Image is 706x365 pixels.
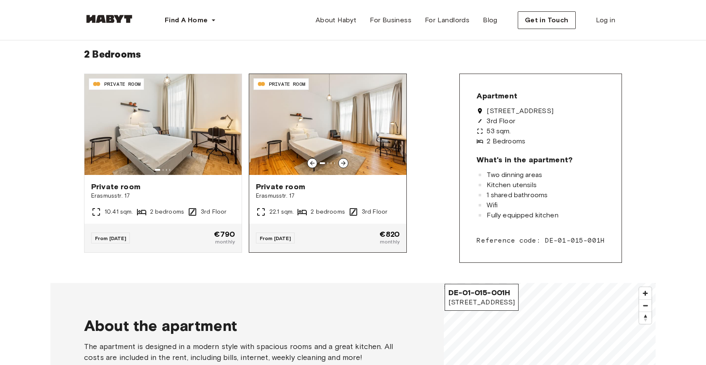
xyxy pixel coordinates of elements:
[91,192,235,200] span: Erasmusstr. 17
[84,46,622,63] h6: 2 Bedrooms
[165,15,208,25] span: Find A Home
[418,12,476,29] a: For Landlords
[84,74,242,175] img: Image of the room
[269,208,294,216] span: 22.1 sqm.
[370,15,411,25] span: For Business
[477,155,572,165] span: What's in the apartment?
[150,208,184,216] span: 2 bedrooms
[518,11,576,29] button: Get in Touch
[84,15,134,23] img: Habyt
[91,182,235,192] span: Private room
[487,128,511,135] span: 53 sqm.
[316,15,356,25] span: About Habyt
[487,202,498,209] span: Wifi
[639,312,651,324] button: Reset bearing to north
[525,15,569,25] span: Get in Touch
[311,208,345,216] span: 2 bedrooms
[249,74,406,252] a: PRIVATE ROOMImage of the roomPrivate roomErasmusstr. 1722.1 sqm.2 bedrooms3rd FloorFrom [DATE]€82...
[256,192,400,200] span: Erasmusstr. 17
[84,341,410,363] div: The apartment is designed in a modern style with spacious rooms and a great kitchen. All costs ar...
[487,172,542,178] span: Two dinning areas
[589,12,622,29] a: Log in
[201,208,227,216] span: 3rd Floor
[95,235,126,241] span: From [DATE]
[104,80,140,88] span: PRIVATE ROOM
[448,288,515,298] span: DE-01-015-001H
[309,12,363,29] a: About Habyt
[269,80,305,88] span: PRIVATE ROOM
[477,91,517,101] span: Apartment
[448,298,515,307] span: [STREET_ADDRESS]
[214,230,235,238] span: €790
[477,235,605,246] span: Reference code: DE-01-015-001H
[487,108,553,114] span: [STREET_ADDRESS]
[596,15,615,25] span: Log in
[425,15,469,25] span: For Landlords
[487,212,558,219] span: Fully equipped kitchen
[214,238,235,246] span: monthly
[476,12,504,29] a: Blog
[84,317,237,334] span: About the apartment
[158,12,223,29] button: Find A Home
[363,12,418,29] a: For Business
[639,299,651,312] button: Zoom out
[256,182,400,192] span: Private room
[362,208,387,216] span: 3rd Floor
[487,182,536,188] span: Kitchen utensils
[487,192,548,198] span: 1 shared bathrooms
[483,15,498,25] span: Blog
[249,74,406,175] img: Image of the room
[105,208,133,216] span: 10.41 sqm.
[379,230,400,238] span: €820
[639,300,651,312] span: Zoom out
[639,287,651,299] button: Zoom in
[260,235,291,241] span: From [DATE]
[84,74,242,252] a: PRIVATE ROOMImage of the roomPrivate roomErasmusstr. 1710.41 sqm.2 bedrooms3rd FloorFrom [DATE]€7...
[487,118,515,124] span: 3rd Floor
[487,138,525,145] span: 2 Bedrooms
[379,238,400,246] span: monthly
